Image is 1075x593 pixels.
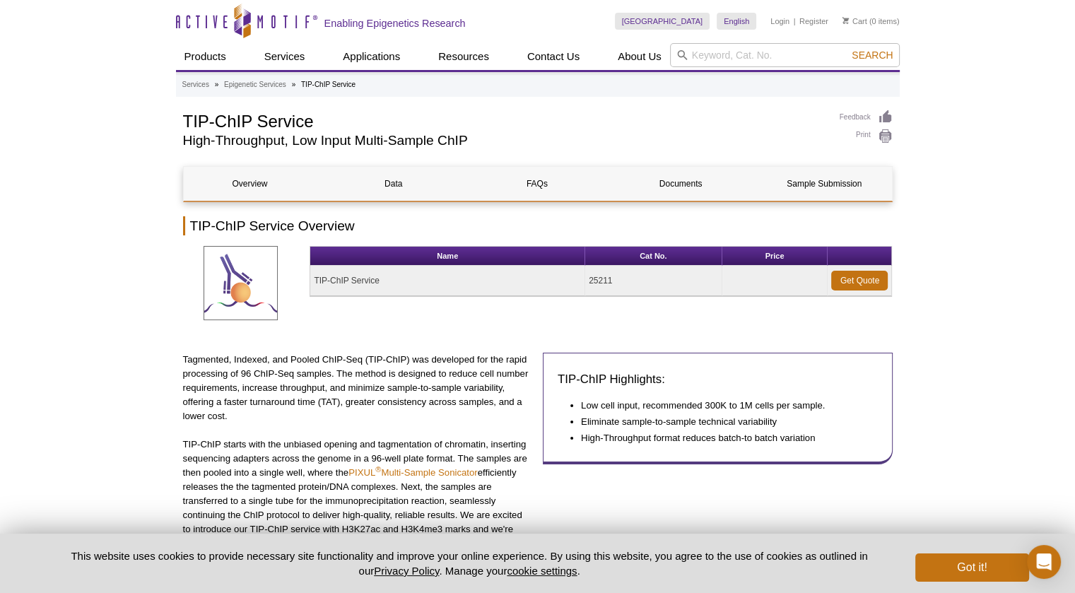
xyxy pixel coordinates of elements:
a: Products [176,43,235,70]
li: Eliminate sample-to-sample technical variability [581,415,864,429]
a: Data [327,167,460,201]
li: | [794,13,796,30]
a: Print [840,129,893,144]
a: Get Quote [831,271,888,290]
td: 25211 [585,266,722,296]
button: Got it! [915,553,1028,582]
li: (0 items) [842,13,900,30]
p: Tagmented, Indexed, and Pooled ChIP-Seq (TIP-ChIP) was developed for the rapid processing of 96 C... [183,353,533,423]
h2: Enabling Epigenetics Research [324,17,466,30]
a: [GEOGRAPHIC_DATA] [615,13,710,30]
a: Register [799,16,828,26]
a: About Us [609,43,670,70]
td: TIP-ChIP Service [310,266,585,296]
h2: TIP-ChIP Service Overview [183,216,893,235]
img: Your Cart [842,17,849,24]
a: PIXUL®Multi-Sample Sonicator [348,467,478,478]
button: Search [847,49,897,61]
th: Price [722,247,828,266]
li: TIP-ChIP Service [301,81,356,88]
li: » [292,81,296,88]
div: Open Intercom Messenger [1027,545,1061,579]
a: Epigenetic Services [224,78,286,91]
p: This website uses cookies to provide necessary site functionality and improve your online experie... [47,548,893,578]
button: cookie settings [507,565,577,577]
a: FAQs [471,167,604,201]
a: Feedback [840,110,893,125]
h3: TIP-ChIP Highlights: [558,371,878,388]
th: Cat No. [585,247,722,266]
a: Sample Submission [758,167,891,201]
li: High-Throughput format reduces batch-to batch variation [581,431,864,445]
a: Login [770,16,789,26]
a: Services [182,78,209,91]
img: TIP-ChIP Service [204,246,278,320]
a: Cart [842,16,867,26]
a: Overview [184,167,317,201]
span: Search [852,49,893,61]
a: Contact Us [519,43,588,70]
a: Applications [334,43,409,70]
th: Name [310,247,585,266]
a: Privacy Policy [374,565,439,577]
li: » [215,81,219,88]
a: Resources [430,43,498,70]
a: English [717,13,756,30]
h2: High-Throughput, Low Input Multi-Sample ChIP [183,134,826,147]
input: Keyword, Cat. No. [670,43,900,67]
a: Documents [614,167,747,201]
p: TIP-ChIP starts with the unbiased opening and tagmentation of chromatin, inserting sequencing ada... [183,438,533,551]
sup: ® [375,465,381,474]
h1: TIP-ChIP Service [183,110,826,131]
a: Services [256,43,314,70]
li: Low cell input, recommended 300K to 1M cells per sample. [581,399,864,413]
